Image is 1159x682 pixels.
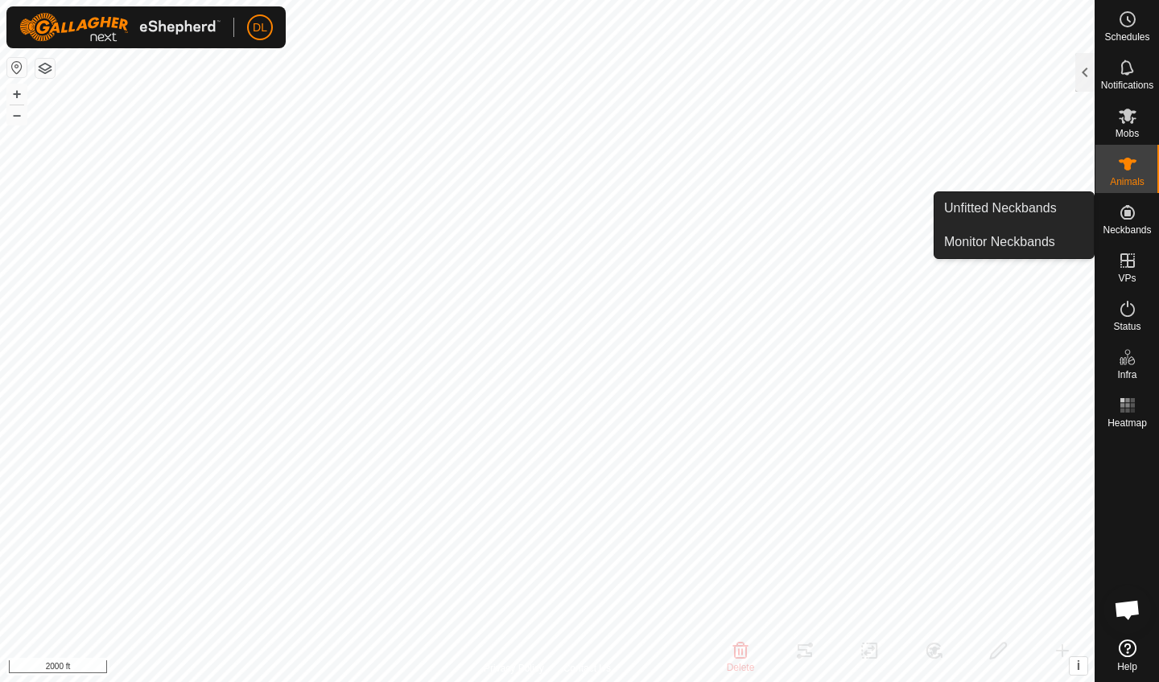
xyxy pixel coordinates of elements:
[1117,662,1137,672] span: Help
[1117,370,1136,380] span: Infra
[944,232,1055,252] span: Monitor Neckbands
[19,13,221,42] img: Gallagher Logo
[7,84,27,104] button: +
[1113,322,1140,331] span: Status
[934,192,1094,224] a: Unfitted Neckbands
[1101,80,1153,90] span: Notifications
[35,59,55,78] button: Map Layers
[7,58,27,77] button: Reset Map
[7,105,27,125] button: –
[1103,585,1152,634] div: Open chat
[1116,129,1139,138] span: Mobs
[1070,657,1087,675] button: i
[1077,659,1080,672] span: i
[1110,177,1145,187] span: Animals
[563,661,611,676] a: Contact Us
[1118,273,1136,283] span: VPs
[1107,418,1147,428] span: Heatmap
[484,661,544,676] a: Privacy Policy
[934,226,1094,258] a: Monitor Neckbands
[253,19,267,36] span: DL
[1103,225,1151,235] span: Neckbands
[944,199,1057,218] span: Unfitted Neckbands
[1095,633,1159,678] a: Help
[1104,32,1149,42] span: Schedules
